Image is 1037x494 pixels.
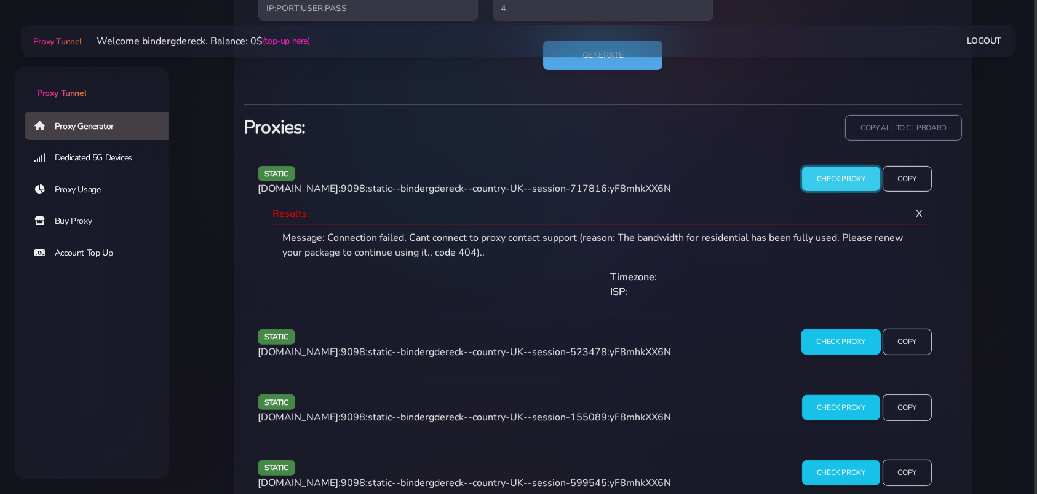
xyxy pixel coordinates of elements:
[258,166,295,181] span: static
[258,476,671,490] span: [DOMAIN_NAME]:9098:static--bindergdereck--country-UK--session-599545:yF8mhkXX6N
[258,410,671,424] span: [DOMAIN_NAME]:9098:static--bindergdereck--country-UK--session-155089:yF8mhkXX6N
[244,115,595,140] h3: Proxies:
[603,284,766,299] div: ISP:
[25,112,178,140] a: Proxy Generator
[856,293,1022,479] iframe: Webchat Widget
[31,31,82,51] a: Proxy Tunnel
[258,182,671,195] span: [DOMAIN_NAME]:9098:static--bindergdereck--country-UK--session-717816:yF8mhkXX6N
[802,167,880,192] input: Check Proxy
[272,228,932,299] div: Message: Connection failed, Cant connect to proxy contact support (reason: The bandwidth for resi...
[845,115,962,141] input: copy all to clipboard
[25,144,178,172] a: Dedicated 5G Devices
[272,207,309,221] span: Results:
[967,29,1002,52] a: Logout
[263,34,310,47] a: (top-up here)
[802,395,880,420] input: Check Proxy
[258,394,295,410] span: static
[802,460,880,485] input: Check Proxy
[15,67,169,100] a: Proxy Tunnel
[25,239,178,267] a: Account Top Up
[25,176,178,204] a: Proxy Usage
[37,87,86,99] span: Proxy Tunnel
[258,329,295,345] span: static
[907,197,933,230] span: X
[603,270,766,284] div: Timezone:
[82,34,310,49] li: Welcome bindergdereck. Balance: 0$
[883,166,932,192] input: Copy
[25,207,178,235] a: Buy Proxy
[33,36,82,47] span: Proxy Tunnel
[258,460,295,476] span: static
[258,345,671,359] span: [DOMAIN_NAME]:9098:static--bindergdereck--country-UK--session-523478:yF8mhkXX6N
[801,329,881,355] input: Check Proxy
